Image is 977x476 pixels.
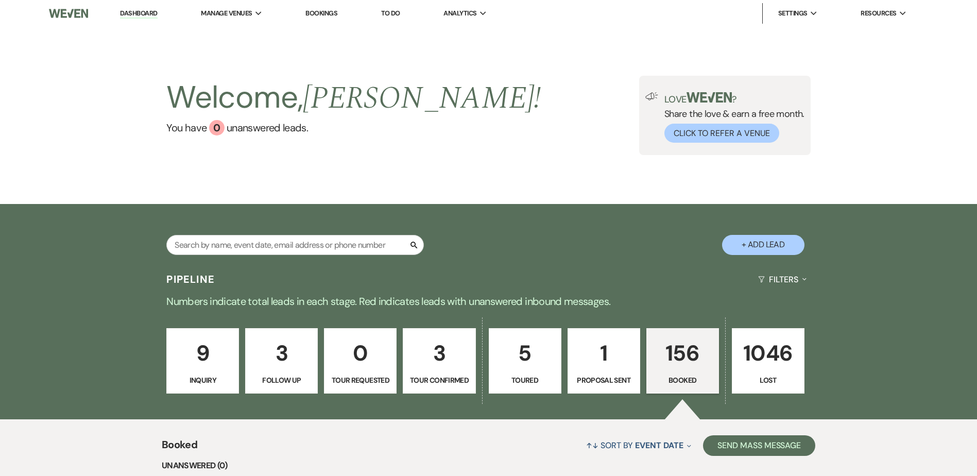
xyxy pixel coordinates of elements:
img: loud-speaker-illustration.svg [645,92,658,100]
p: 3 [409,336,469,370]
a: 1Proposal Sent [568,328,640,394]
p: Follow Up [252,375,311,386]
a: 9Inquiry [166,328,239,394]
a: Bookings [305,9,337,18]
p: Proposal Sent [574,375,633,386]
p: 9 [173,336,232,370]
button: Filters [754,266,810,293]
p: Booked [653,375,712,386]
button: Send Mass Message [703,435,815,456]
p: Love ? [664,92,804,104]
span: ↑↓ [586,440,598,451]
a: 3Follow Up [245,328,318,394]
a: Dashboard [120,9,157,19]
p: Toured [495,375,555,386]
p: Inquiry [173,375,232,386]
p: Tour Confirmed [409,375,469,386]
p: 3 [252,336,311,370]
p: 156 [653,336,712,370]
span: Settings [778,8,808,19]
span: Resources [861,8,896,19]
a: You have 0 unanswered leads. [166,120,541,135]
button: Click to Refer a Venue [664,124,779,143]
a: 156Booked [646,328,719,394]
div: Share the love & earn a free month. [658,92,804,143]
a: 3Tour Confirmed [403,328,475,394]
a: 0Tour Requested [324,328,397,394]
img: weven-logo-green.svg [687,92,732,103]
span: Manage Venues [201,8,252,19]
button: Sort By Event Date [582,432,695,459]
h2: Welcome, [166,76,541,120]
li: Unanswered (0) [162,459,815,472]
a: 5Toured [489,328,561,394]
span: Analytics [443,8,476,19]
a: To Do [381,9,400,18]
input: Search by name, event date, email address or phone number [166,235,424,255]
p: Tour Requested [331,375,390,386]
div: 0 [209,120,225,135]
img: Weven Logo [49,3,88,24]
p: Lost [739,375,798,386]
p: 1046 [739,336,798,370]
span: [PERSON_NAME] ! [303,75,541,122]
h3: Pipeline [166,272,215,286]
p: 5 [495,336,555,370]
p: 0 [331,336,390,370]
p: 1 [574,336,633,370]
span: Event Date [635,440,683,451]
a: 1046Lost [732,328,804,394]
span: Booked [162,437,197,459]
p: Numbers indicate total leads in each stage. Red indicates leads with unanswered inbound messages. [118,293,860,310]
button: + Add Lead [722,235,804,255]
